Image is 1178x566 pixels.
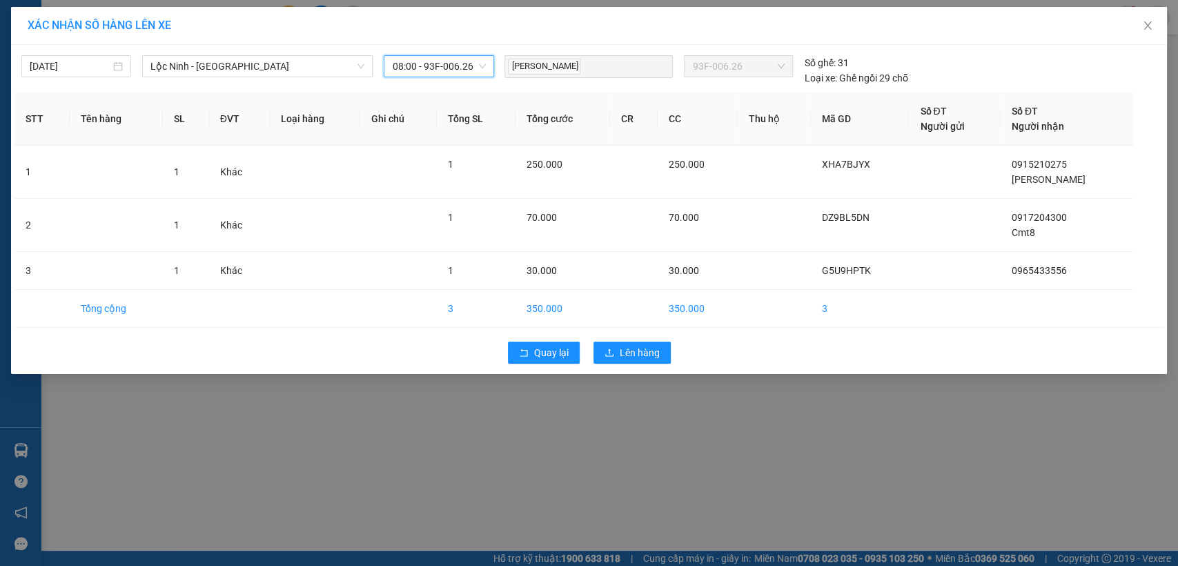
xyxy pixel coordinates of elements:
span: Số ĐT [1012,106,1038,117]
td: Khác [209,199,270,252]
td: 2 [14,199,70,252]
span: 1 [174,166,179,177]
span: XÁC NHẬN SỐ HÀNG LÊN XE [28,19,171,32]
th: SL [163,92,208,146]
span: 1 [174,265,179,276]
span: 70.000 [527,212,557,223]
span: 1 [448,159,453,170]
td: 350.000 [658,290,738,328]
span: [PERSON_NAME] [1012,174,1086,185]
span: down [357,62,365,70]
span: Số ghế: [804,55,835,70]
td: 3 [437,290,516,328]
span: 1 [174,219,179,231]
th: Ghi chú [360,92,436,146]
button: Close [1128,7,1167,46]
span: 70.000 [669,212,699,223]
span: 93F-006.26 [692,56,785,77]
span: XHA7BJYX [822,159,870,170]
span: 30.000 [527,265,557,276]
input: 13/09/2025 [30,59,110,74]
th: CR [610,92,658,146]
span: Loại xe: [804,70,836,86]
td: 3 [14,252,70,290]
th: STT [14,92,70,146]
span: 1 [448,265,453,276]
span: 30.000 [669,265,699,276]
span: 1 [448,212,453,223]
span: close [1142,20,1153,31]
span: 0965433556 [1012,265,1067,276]
td: Khác [209,252,270,290]
span: Người nhận [1012,121,1064,132]
span: Người gửi [920,121,964,132]
span: Lộc Ninh - Sài Gòn [150,56,364,77]
span: 0915210275 [1012,159,1067,170]
span: 08:00 - 93F-006.26 [392,56,485,77]
button: rollbackQuay lại [508,342,580,364]
span: 250.000 [527,159,562,170]
th: Tên hàng [70,92,163,146]
button: uploadLên hàng [593,342,671,364]
span: Lên hàng [620,345,660,360]
td: 3 [811,290,909,328]
th: Tổng cước [516,92,610,146]
th: Tổng SL [437,92,516,146]
td: Tổng cộng [70,290,163,328]
span: [PERSON_NAME] [508,59,580,75]
span: G5U9HPTK [822,265,871,276]
span: 0917204300 [1012,212,1067,223]
span: rollback [519,348,529,359]
th: Loại hàng [270,92,360,146]
span: Số ĐT [920,106,946,117]
span: DZ9BL5DN [822,212,870,223]
td: Khác [209,146,270,199]
td: 350.000 [516,290,610,328]
span: 250.000 [669,159,705,170]
div: Ghế ngồi 29 chỗ [804,70,907,86]
span: upload [605,348,614,359]
th: ĐVT [209,92,270,146]
span: Cmt8 [1012,227,1035,238]
td: 1 [14,146,70,199]
th: CC [658,92,738,146]
th: Mã GD [811,92,909,146]
span: Quay lại [534,345,569,360]
div: 31 [804,55,848,70]
th: Thu hộ [738,92,811,146]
